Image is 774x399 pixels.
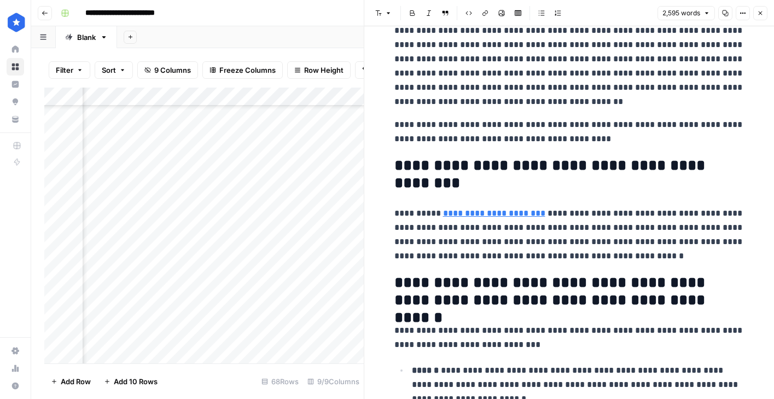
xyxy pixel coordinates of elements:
[102,65,116,76] span: Sort
[303,373,364,390] div: 9/9 Columns
[7,111,24,128] a: Your Data
[137,61,198,79] button: 9 Columns
[7,13,26,32] img: ConsumerAffairs Logo
[154,65,191,76] span: 9 Columns
[44,373,97,390] button: Add Row
[657,6,715,20] button: 2,595 words
[7,360,24,377] a: Usage
[7,58,24,76] a: Browse
[49,61,90,79] button: Filter
[7,41,24,58] a: Home
[7,377,24,395] button: Help + Support
[77,32,96,43] div: Blank
[7,93,24,111] a: Opportunities
[662,8,700,18] span: 2,595 words
[219,65,276,76] span: Freeze Columns
[7,9,24,36] button: Workspace: ConsumerAffairs
[56,26,117,48] a: Blank
[114,376,158,387] span: Add 10 Rows
[56,65,73,76] span: Filter
[304,65,344,76] span: Row Height
[257,373,303,390] div: 68 Rows
[97,373,164,390] button: Add 10 Rows
[95,61,133,79] button: Sort
[287,61,351,79] button: Row Height
[7,76,24,93] a: Insights
[7,342,24,360] a: Settings
[202,61,283,79] button: Freeze Columns
[61,376,91,387] span: Add Row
